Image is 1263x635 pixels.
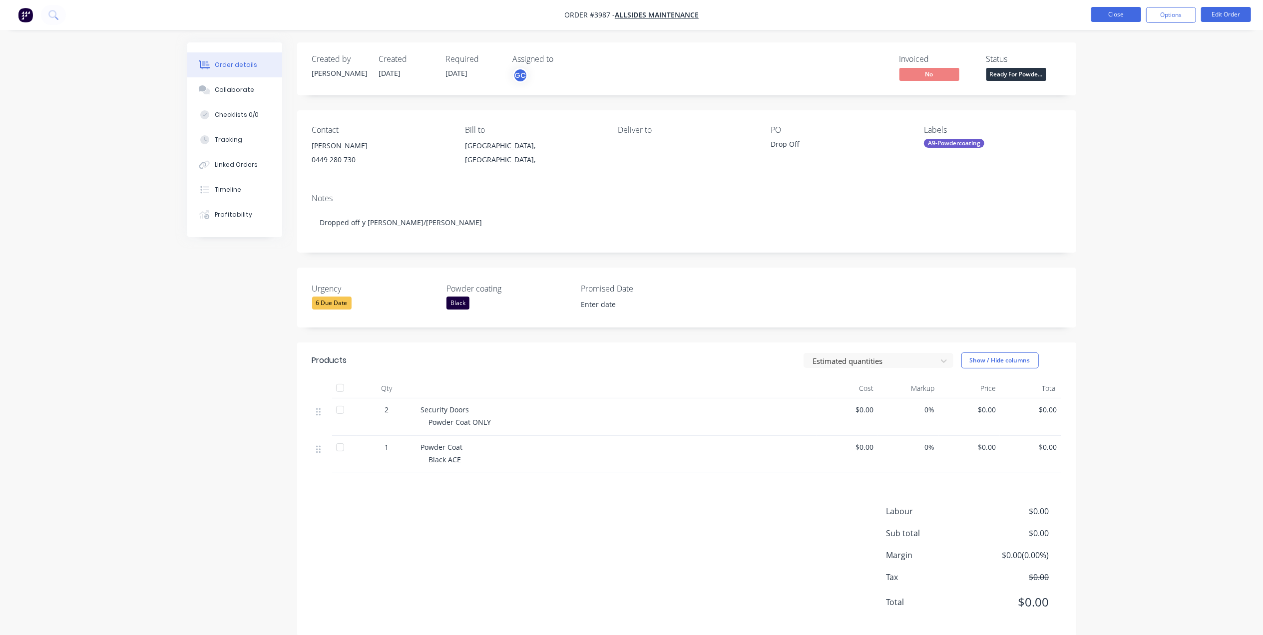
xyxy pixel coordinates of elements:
div: Created by [312,54,367,64]
span: 0% [881,404,935,415]
button: Timeline [187,177,282,202]
span: [DATE] [379,68,401,78]
span: 0% [881,442,935,452]
span: $0.00 [975,593,1049,611]
button: Profitability [187,202,282,227]
label: Urgency [312,283,437,295]
span: 1 [385,442,389,452]
div: [GEOGRAPHIC_DATA], [GEOGRAPHIC_DATA], [465,139,602,171]
div: Labels [924,125,1061,135]
div: 6 Due Date [312,297,352,310]
span: 2 [385,404,389,415]
button: Linked Orders [187,152,282,177]
div: Drop Off [771,139,896,153]
span: $0.00 [821,442,874,452]
input: Enter date [574,297,698,312]
div: Bill to [465,125,602,135]
div: Linked Orders [215,160,258,169]
div: Price [939,378,1000,398]
div: Tracking [215,135,242,144]
span: Sub total [886,527,975,539]
div: A9-Powdercoating [924,139,984,148]
span: $0.00 [975,505,1049,517]
div: [PERSON_NAME] [312,139,449,153]
button: Tracking [187,127,282,152]
span: [DATE] [446,68,468,78]
button: Options [1146,7,1196,23]
div: Markup [877,378,939,398]
div: [GEOGRAPHIC_DATA], [GEOGRAPHIC_DATA], [465,139,602,167]
button: Checklists 0/0 [187,102,282,127]
div: Invoiced [899,54,974,64]
div: Timeline [215,185,241,194]
span: $0.00 [975,527,1049,539]
span: Black ACE [429,455,461,464]
div: Qty [357,378,417,398]
div: Total [1000,378,1061,398]
div: Dropped off y [PERSON_NAME]/[PERSON_NAME] [312,207,1061,238]
span: No [899,68,959,80]
button: Ready For Powde... [986,68,1046,83]
div: Required [446,54,501,64]
span: Tax [886,571,975,583]
img: Factory [18,7,33,22]
span: Total [886,596,975,608]
span: Margin [886,549,975,561]
label: Powder coating [446,283,571,295]
button: Edit Order [1201,7,1251,22]
div: 0449 280 730 [312,153,449,167]
button: Show / Hide columns [961,352,1039,368]
div: [PERSON_NAME]0449 280 730 [312,139,449,171]
span: $0.00 [821,404,874,415]
button: Collaborate [187,77,282,102]
span: $0.00 ( 0.00 %) [975,549,1049,561]
button: Order details [187,52,282,77]
span: $0.00 [1004,442,1057,452]
div: Black [446,297,469,310]
div: Deliver to [618,125,755,135]
button: Close [1091,7,1141,22]
span: $0.00 [1004,404,1057,415]
div: Order details [215,60,257,69]
div: Notes [312,194,1061,203]
span: Ready For Powde... [986,68,1046,80]
span: $0.00 [975,571,1049,583]
span: Order #3987 - [564,10,615,20]
div: Profitability [215,210,252,219]
div: Checklists 0/0 [215,110,259,119]
div: Assigned to [513,54,613,64]
div: [PERSON_NAME] [312,68,367,78]
div: Cost [817,378,878,398]
span: $0.00 [943,404,996,415]
div: Status [986,54,1061,64]
span: Powder Coat [421,442,463,452]
span: Powder Coat ONLY [429,417,491,427]
div: Products [312,354,347,366]
div: Contact [312,125,449,135]
div: Collaborate [215,85,254,94]
a: Allsides Maintenance [615,10,699,20]
span: Labour [886,505,975,517]
div: PO [771,125,908,135]
div: Created [379,54,434,64]
span: $0.00 [943,442,996,452]
button: GC [513,68,528,83]
label: Promised Date [581,283,706,295]
span: Security Doors [421,405,469,414]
